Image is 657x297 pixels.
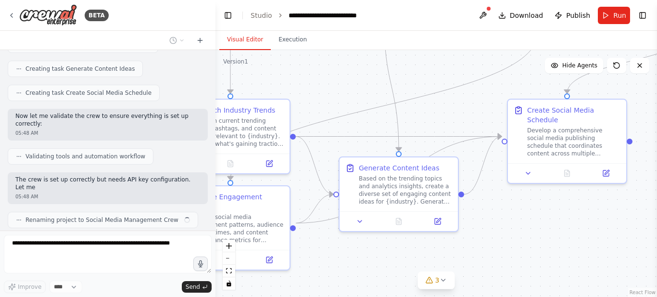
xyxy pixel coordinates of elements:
button: Start a new chat [192,35,208,46]
button: No output available [379,216,419,227]
g: Edge from 781c81b9-4a9e-416f-a789-9a19fdd92dc6 to d1d59ed3-fa57-4c5e-ad4d-38ed8e547210 [296,132,333,199]
span: Creating task Create Social Media Schedule [25,89,152,97]
div: Research current trending topics, hashtags, and content themes relevant to {industry}. Analyze wh... [190,117,284,148]
button: Open in side panel [253,158,286,169]
button: Visual Editor [219,30,271,50]
div: Generate Content Ideas [359,163,439,173]
button: zoom in [223,240,235,252]
div: React Flow controls [223,240,235,290]
p: Now let me validate the crew to ensure everything is set up correctly: [15,113,200,128]
button: Run [598,7,630,24]
div: Develop a comprehensive social media publishing schedule that coordinates content across multiple... [527,127,620,157]
button: toggle interactivity [223,277,235,290]
div: Analyze social media engagement patterns, audience activity times, and content performance metric... [190,213,284,244]
button: Hide Agents [545,58,603,73]
div: Generate Content IdeasBased on the trending topics and analytics insights, create a diverse set o... [339,156,459,232]
button: Click to speak your automation idea [193,257,208,271]
button: Open in side panel [253,254,286,266]
button: Switch to previous chat [165,35,189,46]
a: React Flow attribution [630,290,656,295]
span: Download [510,11,543,20]
span: Creating task Generate Content Ideas [25,65,135,73]
span: Improve [18,283,41,291]
button: No output available [547,168,588,179]
img: Logo [19,4,77,26]
button: fit view [223,265,235,277]
div: Analyze Engagement MetricsAnalyze social media engagement patterns, audience activity times, and ... [170,185,291,271]
button: Hide left sidebar [221,9,235,22]
div: Research Industry Trends [190,105,275,115]
g: Edge from f4c1e223-466c-4bbd-9245-575d5440020e to d1d59ed3-fa57-4c5e-ad4d-38ed8e547210 [379,22,404,151]
button: Publish [551,7,594,24]
button: Execution [271,30,315,50]
span: 3 [435,275,440,285]
button: zoom out [223,252,235,265]
div: Create Social Media ScheduleDevelop a comprehensive social media publishing schedule that coordin... [507,99,627,184]
p: The crew is set up correctly but needs API key configuration. Let me [15,176,200,191]
span: Validating tools and automation workflow [25,153,145,160]
button: Open in side panel [589,168,622,179]
span: Publish [566,11,590,20]
span: Run [613,11,626,20]
span: Hide Agents [562,62,597,69]
span: Send [186,283,200,291]
button: Improve [4,281,46,293]
g: Edge from ee7e6117-38ab-491b-b555-fa98628a593a to d1d59ed3-fa57-4c5e-ad4d-38ed8e547210 [296,190,333,228]
button: Show right sidebar [636,9,649,22]
div: 05:48 AM [15,129,200,137]
g: Edge from ee7e6117-38ab-491b-b555-fa98628a593a to d6b16929-9fbd-40a1-8d5f-ab8522909f36 [296,132,502,228]
div: BETA [85,10,109,21]
div: Version 1 [223,58,248,65]
g: Edge from 781c81b9-4a9e-416f-a789-9a19fdd92dc6 to d6b16929-9fbd-40a1-8d5f-ab8522909f36 [296,132,502,142]
button: 3 [418,271,455,289]
div: Based on the trending topics and analytics insights, create a diverse set of engaging content ide... [359,175,452,206]
a: Studio [251,12,272,19]
g: Edge from d1d59ed3-fa57-4c5e-ad4d-38ed8e547210 to d6b16929-9fbd-40a1-8d5f-ab8522909f36 [464,132,502,199]
div: Analyze Engagement Metrics [190,192,284,211]
span: Renaming project to Social Media Management Crew [25,216,178,224]
g: Edge from 1af09c15-dc29-4d1c-b014-db19cf87bee8 to 781c81b9-4a9e-416f-a789-9a19fdd92dc6 [226,22,235,93]
div: 05:48 AM [15,193,200,200]
button: Download [494,7,547,24]
g: Edge from 59949d93-a137-4597-89ed-92786968c85d to ee7e6117-38ab-491b-b555-fa98628a593a [226,31,543,180]
button: Send [182,281,212,293]
nav: breadcrumb [251,11,387,20]
button: No output available [210,158,251,169]
button: Open in side panel [421,216,454,227]
div: Research Industry TrendsResearch current trending topics, hashtags, and content themes relevant t... [170,99,291,174]
div: Create Social Media Schedule [527,105,620,125]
